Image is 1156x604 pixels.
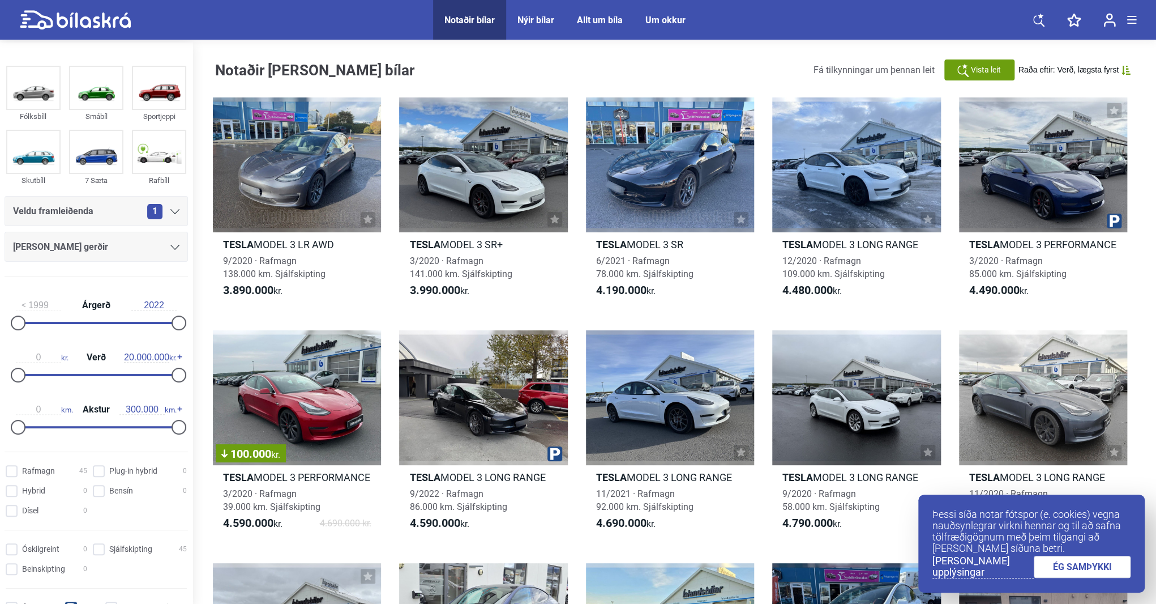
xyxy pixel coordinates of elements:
[319,517,371,530] span: 4.690.000 kr.
[213,97,381,308] a: TeslaMODEL 3 LR AWD9/2020 · Rafmagn138.000 km. Sjálfskipting3.890.000kr.
[409,517,469,530] span: kr.
[782,471,813,483] b: Tesla
[83,543,87,555] span: 0
[132,110,186,123] div: Sportjeppi
[179,543,187,555] span: 45
[213,238,381,251] h2: MODEL 3 LR AWD
[213,471,381,484] h2: MODEL 3 PERFORMANCE
[409,256,512,279] span: 3/2020 · Rafmagn 141.000 km. Sjálfskipting
[577,15,623,25] a: Allt um bíla
[969,283,1020,297] b: 4.490.000
[183,465,187,477] span: 0
[782,284,842,297] span: kr.
[645,15,686,25] a: Um okkur
[444,15,495,25] a: Notaðir bílar
[596,488,693,512] span: 11/2021 · Rafmagn 92.000 km. Sjálfskipting
[221,448,280,460] span: 100.000
[22,465,55,477] span: Rafmagn
[1018,65,1119,75] span: Raða eftir: Verð, lægsta fyrst
[814,65,935,75] span: Fá tilkynningar um þennan leit
[596,471,627,483] b: Tesla
[223,471,254,483] b: Tesla
[271,449,280,460] span: kr.
[124,352,177,363] span: kr.
[22,563,65,575] span: Beinskipting
[596,256,693,279] span: 6/2021 · Rafmagn 78.000 km. Sjálfskipting
[517,15,554,25] a: Nýir bílar
[409,283,460,297] b: 3.990.000
[109,465,157,477] span: Plug-in hybrid
[1103,13,1116,27] img: user-login.svg
[399,238,567,251] h2: MODEL 3 SR+
[22,505,38,517] span: Dísel
[782,516,833,530] b: 4.790.000
[399,97,567,308] a: TeslaMODEL 3 SR+3/2020 · Rafmagn141.000 km. Sjálfskipting3.990.000kr.
[782,283,833,297] b: 4.480.000
[223,488,320,512] span: 3/2020 · Rafmagn 39.000 km. Sjálfskipting
[959,471,1127,484] h2: MODEL 3 LONG RANGE
[596,284,656,297] span: kr.
[932,509,1131,554] p: Þessi síða notar fótspor (e. cookies) vegna nauðsynlegrar virkni hennar og til að safna tölfræðig...
[223,239,254,250] b: Tesla
[22,485,45,497] span: Hybrid
[772,97,940,308] a: TeslaMODEL 3 LONG RANGE12/2020 · Rafmagn109.000 km. Sjálfskipting4.480.000kr.
[932,555,1034,579] a: [PERSON_NAME] upplýsingar
[772,330,940,541] a: TeslaMODEL 3 LONG RANGE9/2020 · Rafmagn58.000 km. Sjálfskipting4.790.000kr.
[1107,214,1121,228] img: parking.png
[586,238,754,251] h2: MODEL 3 SR
[399,471,567,484] h2: MODEL 3 LONG RANGE
[596,516,646,530] b: 4.690.000
[215,63,429,78] h1: Notaðir [PERSON_NAME] bílar
[409,284,469,297] span: kr.
[782,488,880,512] span: 9/2020 · Rafmagn 58.000 km. Sjálfskipting
[109,485,133,497] span: Bensín
[772,238,940,251] h2: MODEL 3 LONG RANGE
[586,471,754,484] h2: MODEL 3 LONG RANGE
[959,238,1127,251] h2: MODEL 3 PERFORMANCE
[69,174,123,187] div: 7 Sæta
[409,239,440,250] b: Tesla
[959,97,1127,308] a: TeslaMODEL 3 PERFORMANCE3/2020 · Rafmagn85.000 km. Sjálfskipting4.490.000kr.
[399,330,567,541] a: TeslaMODEL 3 LONG RANGE9/2022 · Rafmagn86.000 km. Sjálfskipting4.590.000kr.
[782,517,842,530] span: kr.
[969,239,1000,250] b: Tesla
[6,174,61,187] div: Skutbíll
[22,543,59,555] span: Óskilgreint
[969,471,1000,483] b: Tesla
[586,97,754,308] a: TeslaMODEL 3 SR6/2021 · Rafmagn78.000 km. Sjálfskipting4.190.000kr.
[969,284,1029,297] span: kr.
[223,284,282,297] span: kr.
[13,203,93,219] span: Veldu framleiðenda
[69,110,123,123] div: Smábíl
[782,256,885,279] span: 12/2020 · Rafmagn 109.000 km. Sjálfskipting
[16,352,68,363] span: kr.
[409,488,507,512] span: 9/2022 · Rafmagn 86.000 km. Sjálfskipting
[1018,65,1131,75] button: Raða eftir: Verð, lægsta fyrst
[80,405,113,414] span: Akstur
[586,330,754,541] a: TeslaMODEL 3 LONG RANGE11/2021 · Rafmagn92.000 km. Sjálfskipting4.690.000kr.
[84,353,109,362] span: Verð
[79,465,87,477] span: 45
[147,204,162,219] span: 1
[596,239,627,250] b: Tesla
[1034,556,1131,578] a: ÉG SAMÞYKKI
[596,517,656,530] span: kr.
[772,471,940,484] h2: MODEL 3 LONG RANGE
[83,485,87,497] span: 0
[223,516,273,530] b: 4.590.000
[782,239,813,250] b: Tesla
[16,405,73,415] span: km.
[547,446,562,461] img: parking.png
[132,174,186,187] div: Rafbíll
[83,563,87,575] span: 0
[13,239,108,255] span: [PERSON_NAME] gerðir
[83,505,87,517] span: 0
[409,471,440,483] b: Tesla
[79,301,113,310] span: Árgerð
[119,405,177,415] span: km.
[409,516,460,530] b: 4.590.000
